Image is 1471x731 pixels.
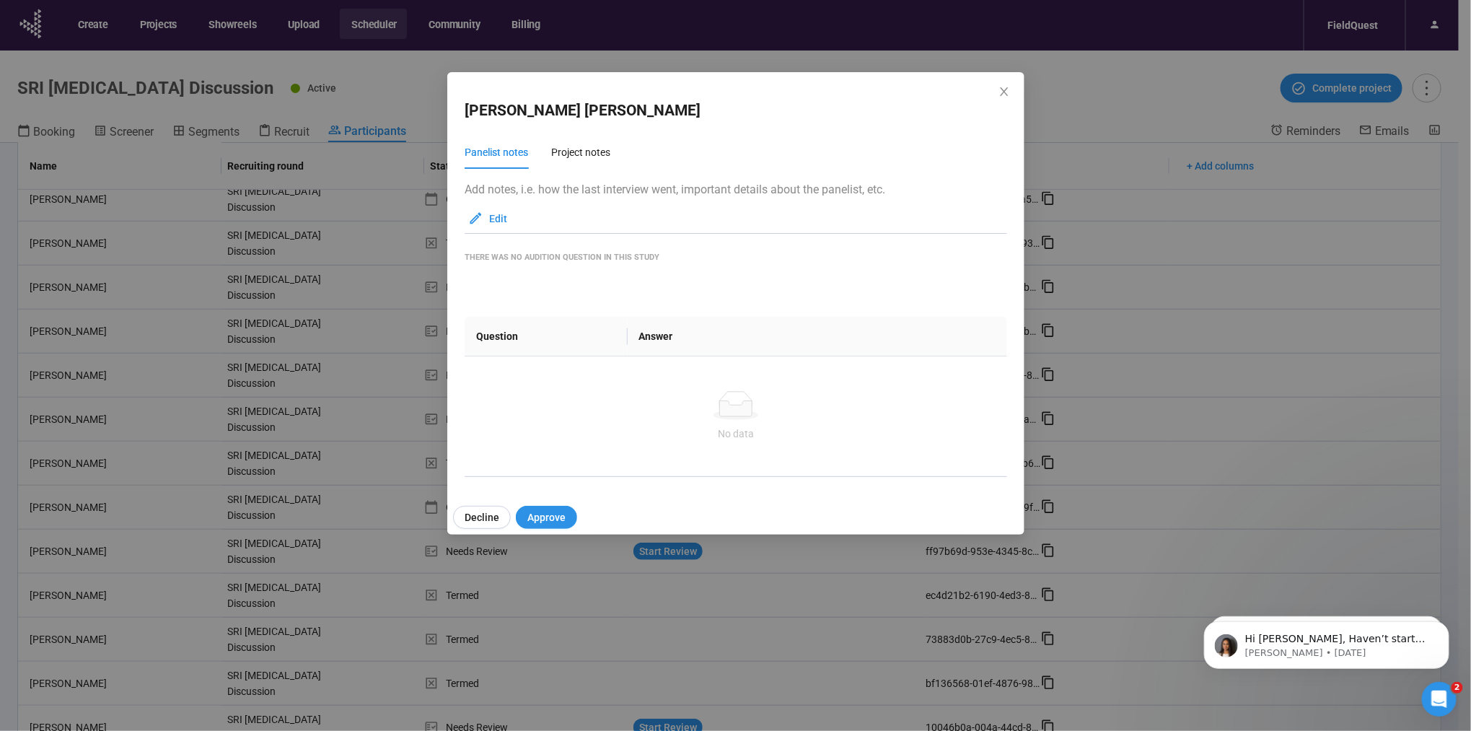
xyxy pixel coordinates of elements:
button: Decline [453,506,511,529]
iframe: Intercom live chat [1422,682,1457,717]
button: Edit [465,207,511,230]
button: Approve [516,506,577,529]
h2: [PERSON_NAME] [PERSON_NAME] [465,99,701,123]
th: Answer [627,317,1006,356]
span: Decline [465,509,499,525]
span: Edit [489,211,507,227]
div: Panelist notes [465,144,528,160]
span: Approve [527,509,566,525]
th: Question [465,317,628,356]
button: Close [996,84,1012,100]
p: Add notes, i.e. how the last interview went, important details about the panelist, etc. [465,180,1007,198]
div: Project notes [551,144,610,160]
span: close [998,86,1010,97]
div: There was no audition question in this study [465,251,1007,263]
div: No data [482,426,990,442]
span: 2 [1452,682,1463,693]
iframe: Intercom notifications message [1182,591,1471,692]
